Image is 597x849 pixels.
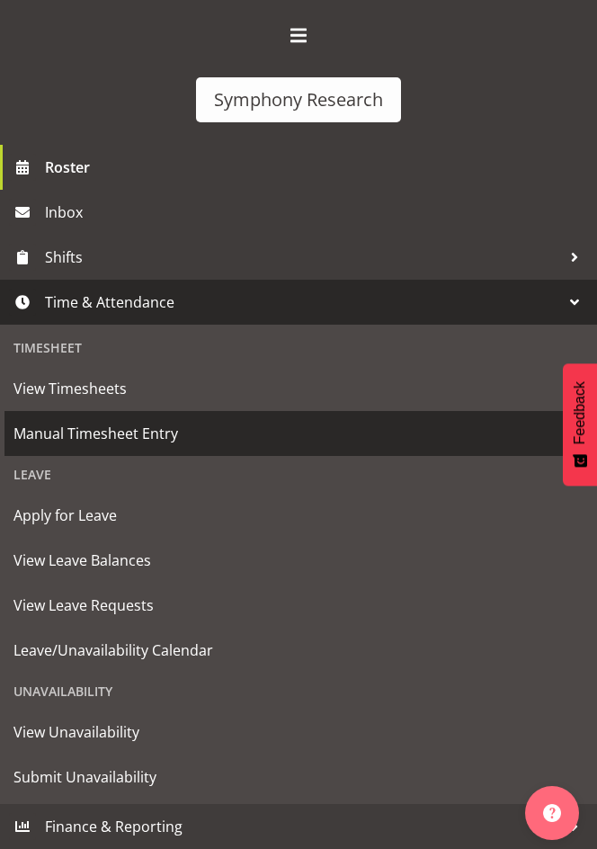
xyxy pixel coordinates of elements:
a: Submit Unavailability [4,755,593,800]
span: View Leave Balances [13,547,584,574]
span: View Timesheets [13,375,584,402]
a: View Leave Requests [4,583,593,628]
a: View Leave Balances [4,538,593,583]
span: Inbox [45,199,588,226]
span: Manual Timesheet Entry [13,420,584,447]
img: help-xxl-2.png [543,804,561,822]
button: Feedback - Show survey [563,363,597,486]
a: Manual Timesheet Entry [4,411,593,456]
span: Time & Attendance [45,289,561,316]
div: Unavailability [4,673,593,710]
a: Leave/Unavailability Calendar [4,628,593,673]
span: Shifts [45,244,561,271]
div: Leave [4,456,593,493]
span: Finance & Reporting [45,813,561,840]
div: Timesheet [4,329,593,366]
a: View Unavailability [4,710,593,755]
span: Leave/Unavailability Calendar [13,637,584,664]
div: Symphony Research [214,86,383,113]
span: Apply for Leave [13,502,584,529]
span: Submit Unavailability [13,764,584,791]
a: Apply for Leave [4,493,593,538]
span: Feedback [572,381,588,444]
span: View Leave Requests [13,592,584,619]
span: Roster [45,154,588,181]
span: View Unavailability [13,719,584,746]
a: View Timesheets [4,366,593,411]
